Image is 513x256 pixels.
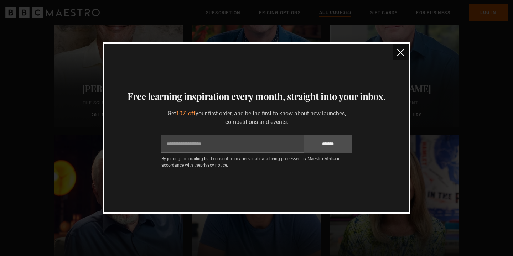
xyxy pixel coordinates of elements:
p: Get your first order, and be the first to know about new launches, competitions and events. [161,109,352,126]
button: close [393,44,409,60]
p: By joining the mailing list I consent to my personal data being processed by Maestro Media in acc... [161,156,352,168]
span: 10% off [176,110,196,117]
h3: Free learning inspiration every month, straight into your inbox. [113,89,400,104]
a: privacy notice [200,163,227,168]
